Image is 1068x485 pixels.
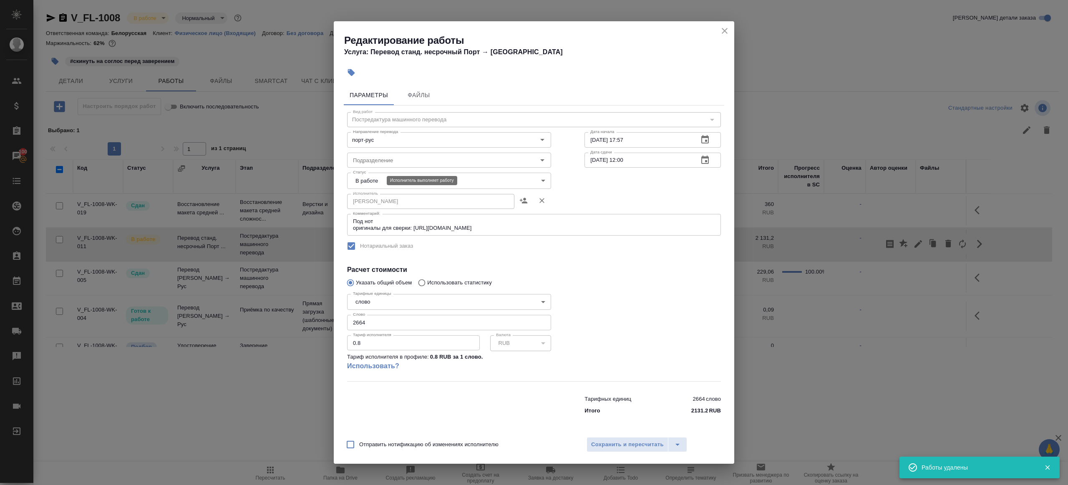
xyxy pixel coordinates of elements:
[347,294,551,310] div: слово
[706,395,721,403] p: слово
[584,395,631,403] p: Тарифных единиц
[693,395,705,403] p: 2664
[430,353,483,361] p: 0.8 RUB за 1 слово .
[347,353,429,361] p: Тариф исполнителя в профиле:
[691,407,708,415] p: 2131.2
[591,440,664,450] span: Сохранить и пересчитать
[344,34,734,47] h2: Редактирование работы
[344,47,734,57] h4: Услуга: Перевод станд. несрочный Порт → [GEOGRAPHIC_DATA]
[353,298,373,305] button: слово
[514,191,533,211] button: Назначить
[584,407,600,415] p: Итого
[1039,464,1056,471] button: Закрыть
[537,134,548,146] button: Open
[399,90,439,101] span: Файлы
[718,25,731,37] button: close
[490,335,552,351] div: RUB
[342,63,360,82] button: Добавить тэг
[347,265,721,275] h4: Расчет стоимости
[533,191,551,211] button: Удалить
[359,440,499,449] span: Отправить нотификацию об изменениях исполнителю
[347,361,551,371] a: Использовать?
[347,173,551,188] div: В работе
[587,437,687,452] div: split button
[353,177,380,184] button: В работе
[537,154,548,166] button: Open
[587,437,668,452] button: Сохранить и пересчитать
[353,218,715,231] textarea: Под нот оригиналы для сверки: [URL][DOMAIN_NAME]
[709,407,721,415] p: RUB
[349,90,389,101] span: Параметры
[922,463,1032,472] div: Работы удалены
[496,339,512,347] button: RUB
[360,242,413,250] span: Нотариальный заказ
